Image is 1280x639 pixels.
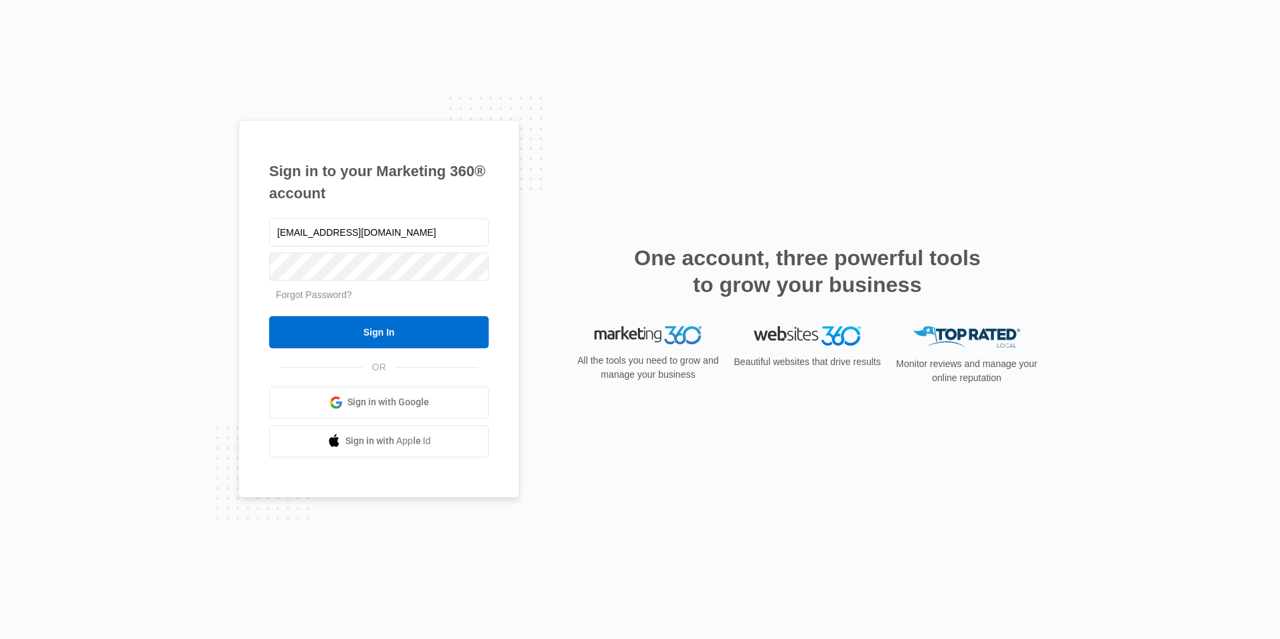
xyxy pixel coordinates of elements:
p: All the tools you need to grow and manage your business [573,354,723,382]
a: Forgot Password? [276,289,352,300]
img: Top Rated Local [913,326,1020,348]
p: Monitor reviews and manage your online reputation [892,357,1042,385]
img: Marketing 360 [594,326,702,345]
span: OR [363,360,396,374]
span: Sign in with Google [347,395,429,409]
img: Websites 360 [754,326,861,346]
input: Sign In [269,316,489,348]
p: Beautiful websites that drive results [732,355,882,369]
a: Sign in with Apple Id [269,425,489,457]
a: Sign in with Google [269,386,489,419]
h2: One account, three powerful tools to grow your business [630,244,985,298]
span: Sign in with Apple Id [345,434,431,448]
input: Email [269,218,489,246]
h1: Sign in to your Marketing 360® account [269,160,489,204]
